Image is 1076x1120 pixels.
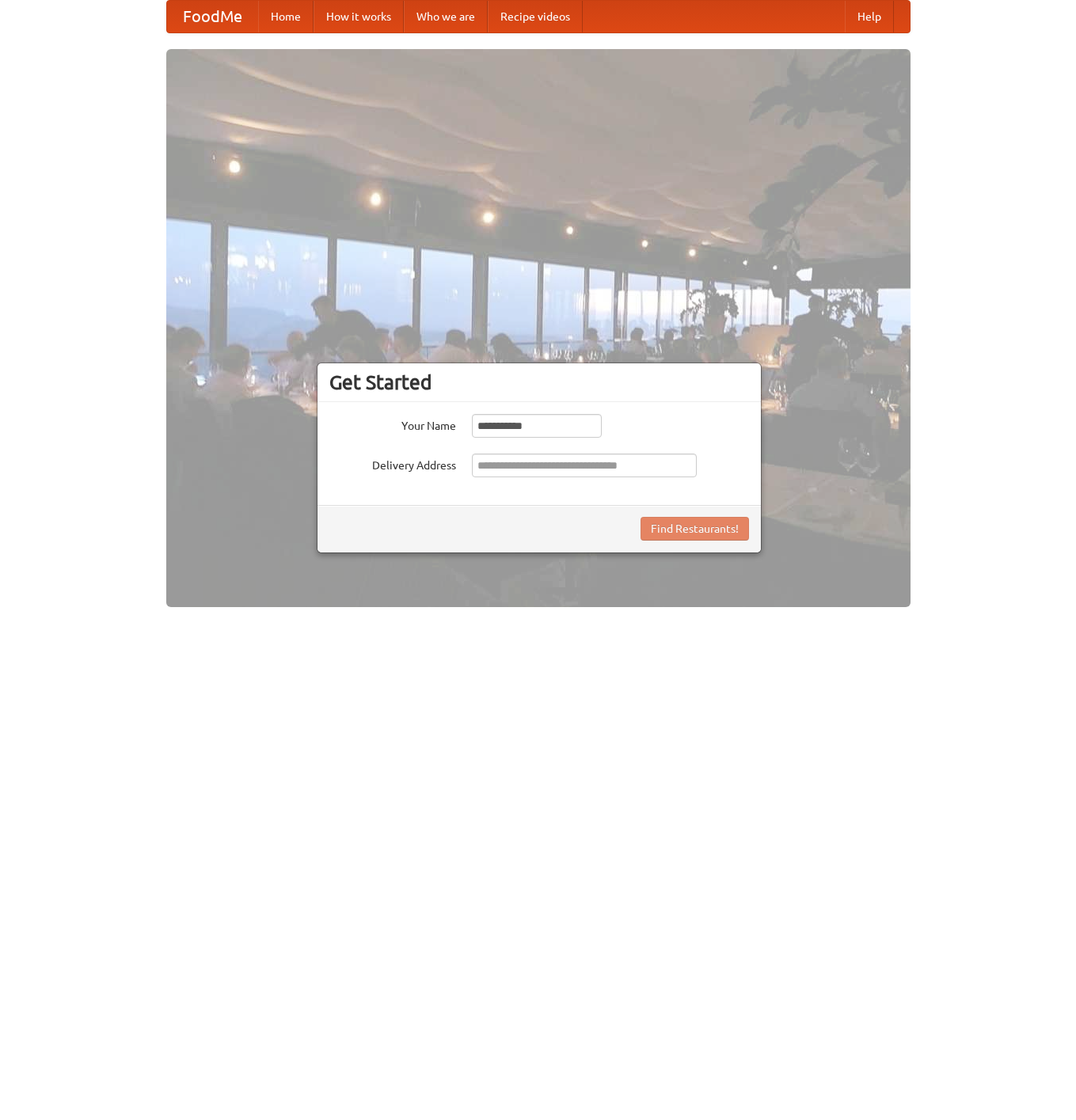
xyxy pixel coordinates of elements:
[329,370,749,394] h3: Get Started
[314,1,404,32] a: How it works
[641,517,749,541] button: Find Restaurants!
[329,454,456,473] label: Delivery Address
[167,1,258,32] a: FoodMe
[488,1,583,32] a: Recipe videos
[845,1,894,32] a: Help
[329,414,456,434] label: Your Name
[258,1,314,32] a: Home
[404,1,488,32] a: Who we are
